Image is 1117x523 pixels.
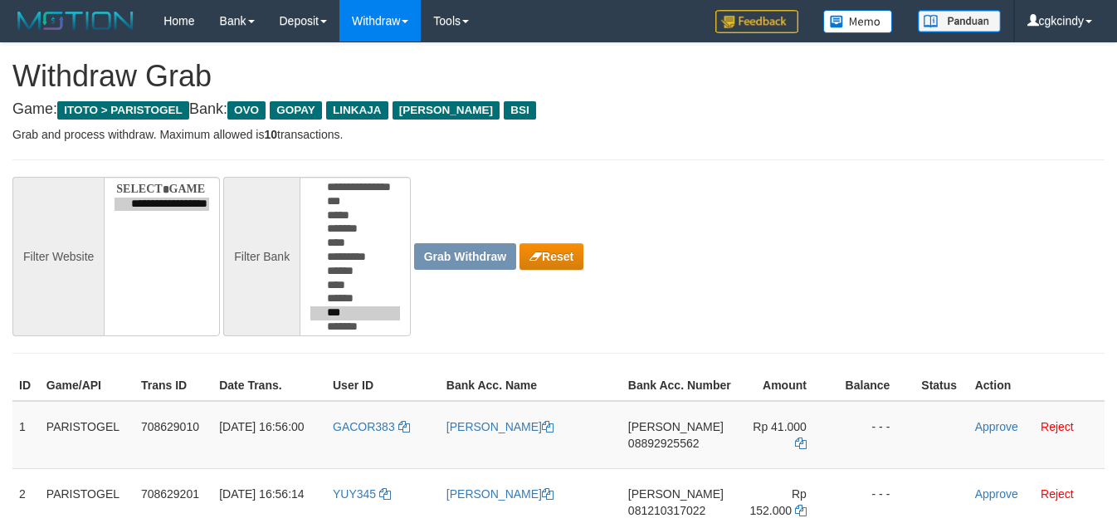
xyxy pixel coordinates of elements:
th: Trans ID [134,370,212,401]
a: GACOR383 [333,420,410,433]
th: User ID [326,370,440,401]
div: Filter Website [12,177,104,336]
span: [DATE] 16:56:00 [219,420,304,433]
span: [PERSON_NAME] [628,420,724,433]
th: Bank Acc. Name [440,370,622,401]
img: Button%20Memo.svg [823,10,893,33]
h1: Withdraw Grab [12,60,1105,93]
th: Date Trans. [212,370,326,401]
th: Balance [832,370,915,401]
span: YUY345 [333,487,376,501]
span: ITOTO > PARISTOGEL [57,101,189,120]
a: Reject [1041,487,1074,501]
div: Filter Bank [223,177,300,336]
a: [PERSON_NAME] [446,487,554,501]
span: [PERSON_NAME] [393,101,500,120]
a: Approve [975,487,1018,501]
span: 708629010 [141,420,199,433]
span: 08892925562 [628,437,700,450]
th: Action [968,370,1105,401]
td: - - - [832,401,915,469]
a: Approve [975,420,1018,433]
a: [PERSON_NAME] [446,420,554,433]
th: Amount [740,370,831,401]
img: panduan.png [918,10,1001,32]
span: Rp 152.000 [749,487,807,517]
td: PARISTOGEL [40,401,134,469]
button: Reset [519,243,583,270]
span: 708629201 [141,487,199,501]
img: MOTION_logo.png [12,8,139,33]
span: LINKAJA [326,101,388,120]
strong: 10 [264,128,277,141]
p: Grab and process withdraw. Maximum allowed is transactions. [12,126,1105,143]
th: Bank Acc. Number [622,370,741,401]
span: Rp 41.000 [753,420,807,433]
span: BSI [504,101,536,120]
th: Status [915,370,968,401]
th: Game/API [40,370,134,401]
a: YUY345 [333,487,391,501]
span: GOPAY [270,101,322,120]
span: 081210317022 [628,504,705,517]
span: [DATE] 16:56:14 [219,487,304,501]
span: GACOR383 [333,420,395,433]
h4: Game: Bank: [12,101,1105,118]
a: Reject [1041,420,1074,433]
span: OVO [227,101,266,120]
button: Grab Withdraw [414,243,516,270]
span: [PERSON_NAME] [628,487,724,501]
img: Feedback.jpg [715,10,798,33]
th: ID [12,370,40,401]
td: 1 [12,401,40,469]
